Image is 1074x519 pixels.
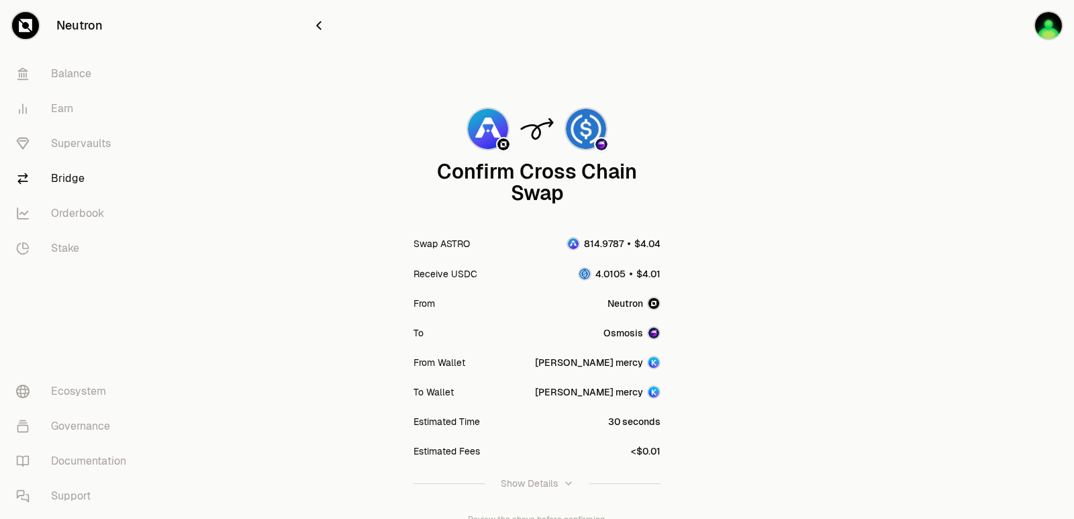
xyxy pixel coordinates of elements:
div: Estimated Time [413,415,480,428]
a: Balance [5,56,145,91]
img: USDC Logo [579,269,590,279]
div: Receive USDC [413,267,477,281]
a: Orderbook [5,196,145,231]
a: Bridge [5,161,145,196]
a: Supervaults [5,126,145,161]
div: 30 seconds [608,415,661,428]
span: Osmosis [603,326,643,340]
div: From Wallet [413,356,465,369]
img: ASTRO Logo [568,238,579,249]
img: sandy mercy [1035,12,1062,39]
img: ASTRO Logo [468,109,508,149]
a: Support [5,479,145,514]
div: To [413,326,424,340]
button: [PERSON_NAME] mercyAccount Image [535,385,661,399]
a: Ecosystem [5,374,145,409]
a: Governance [5,409,145,444]
a: Documentation [5,444,145,479]
img: USDC Logo [566,109,606,149]
span: Neutron [607,297,643,310]
img: Account Image [648,387,659,397]
div: To Wallet [413,385,454,399]
div: Show Details [501,477,558,490]
div: Swap ASTRO [413,237,470,250]
img: Osmosis Logo [595,138,607,150]
img: Neutron Logo [648,298,659,309]
div: From [413,297,435,310]
div: <$0.01 [631,444,661,458]
div: [PERSON_NAME] mercy [535,356,643,369]
a: Stake [5,231,145,266]
div: Estimated Fees [413,444,480,458]
img: Neutron Logo [497,138,509,150]
a: Earn [5,91,145,126]
img: Account Image [648,357,659,368]
img: Osmosis Logo [648,328,659,338]
button: [PERSON_NAME] mercyAccount Image [535,356,661,369]
div: [PERSON_NAME] mercy [535,385,643,399]
button: Show Details [413,466,661,501]
div: Confirm Cross Chain Swap [413,161,661,204]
